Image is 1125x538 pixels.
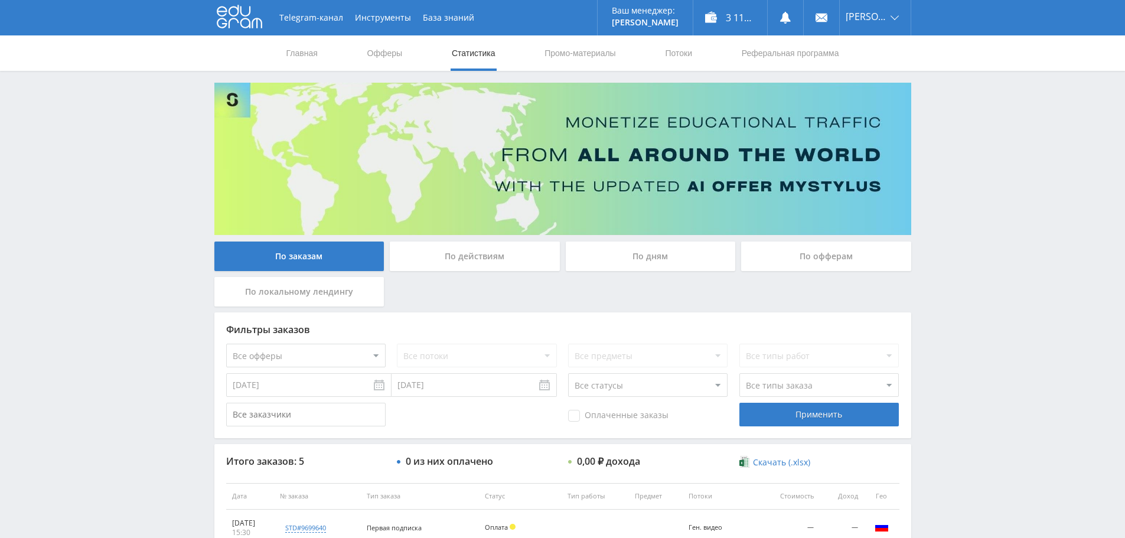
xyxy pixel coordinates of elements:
th: Тип заказа [361,483,479,510]
div: 0,00 ₽ дохода [577,456,640,467]
th: Доход [820,483,864,510]
span: [PERSON_NAME] [846,12,887,21]
a: Реферальная программа [741,35,840,71]
div: По дням [566,242,736,271]
a: Промо-материалы [543,35,617,71]
div: По офферам [741,242,911,271]
a: Главная [285,35,319,71]
div: По заказам [214,242,384,271]
a: Скачать (.xlsx) [739,457,810,468]
th: № заказа [274,483,361,510]
div: 15:30 [232,528,268,537]
th: Гео [864,483,899,510]
div: Применить [739,403,899,426]
input: Все заказчики [226,403,386,426]
a: Офферы [366,35,404,71]
th: Статус [479,483,561,510]
div: 0 из них оплачено [406,456,493,467]
img: Banner [214,83,911,235]
span: Оплаченные заказы [568,410,669,422]
p: [PERSON_NAME] [612,18,679,27]
p: Ваш менеджер: [612,6,679,15]
th: Стоимость [757,483,820,510]
div: По локальному лендингу [214,277,384,307]
th: Дата [226,483,274,510]
span: Холд [510,524,516,530]
div: Ген. видео [689,524,742,532]
span: Оплата [485,523,508,532]
div: Фильтры заказов [226,324,899,335]
div: Итого заказов: 5 [226,456,386,467]
span: Скачать (.xlsx) [753,458,810,467]
a: Потоки [664,35,693,71]
span: Первая подписка [367,523,422,532]
a: Статистика [451,35,497,71]
th: Предмет [629,483,683,510]
img: rus.png [875,520,889,534]
div: По действиям [390,242,560,271]
div: std#9699640 [285,523,326,533]
img: xlsx [739,456,749,468]
th: Потоки [683,483,757,510]
th: Тип работы [562,483,629,510]
div: [DATE] [232,519,268,528]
